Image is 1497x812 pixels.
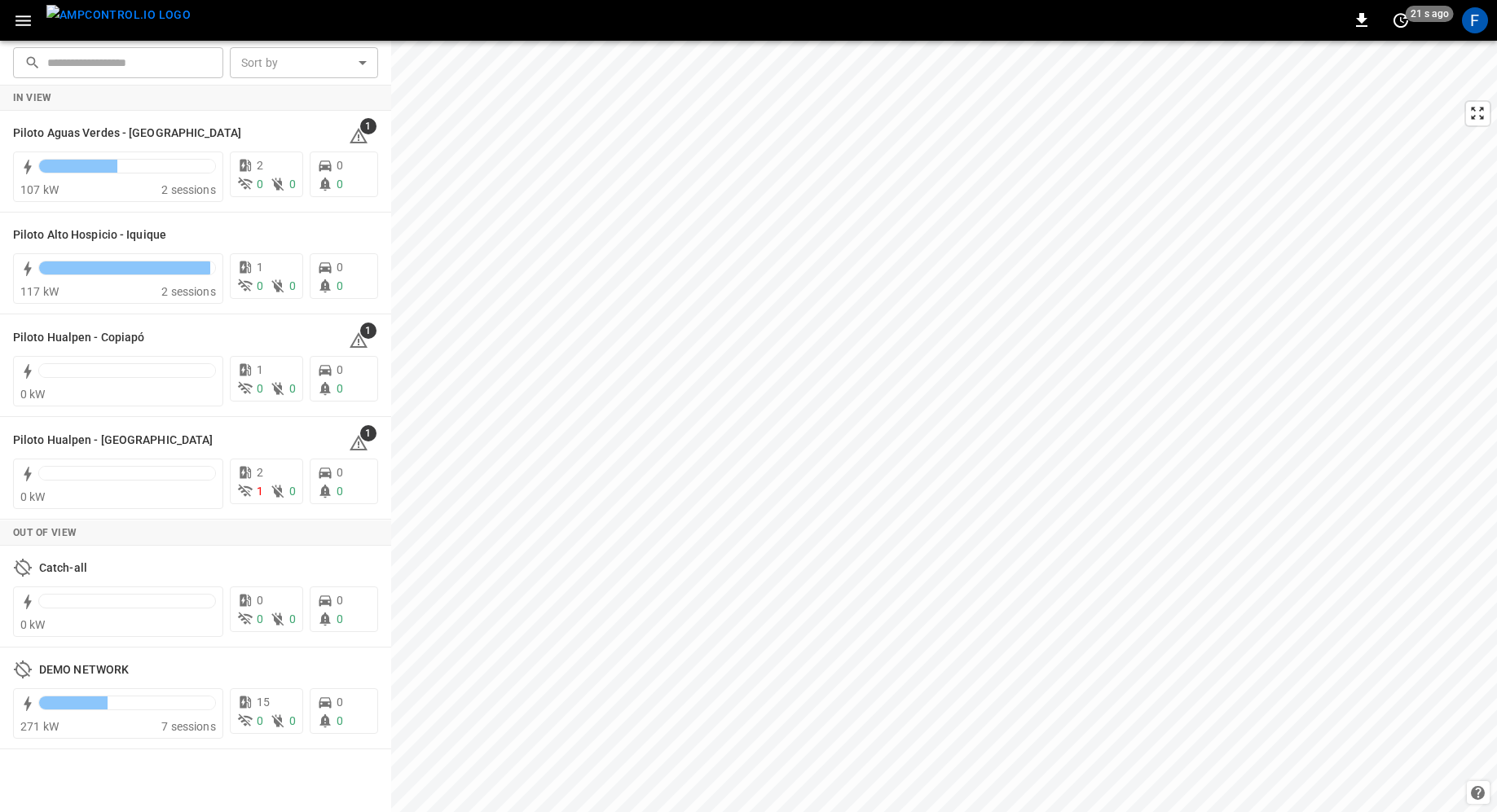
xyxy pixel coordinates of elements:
span: 271 kW [20,720,59,733]
span: 0 [257,178,263,191]
span: 1 [257,485,263,498]
div: profile-icon [1462,7,1488,33]
span: 21 s ago [1406,6,1454,22]
h6: DEMO NETWORK [39,661,129,679]
h6: Piloto Alto Hospicio - Iquique [13,226,166,244]
span: 0 [337,594,343,607]
span: 0 [289,714,296,727]
span: 2 [257,159,263,172]
span: 0 [289,485,296,498]
span: 0 [337,279,343,292]
span: 2 [257,466,263,479]
strong: Out of View [13,527,77,538]
span: 15 [257,696,270,709]
span: 0 [337,714,343,727]
span: 1 [360,323,376,339]
span: 0 kW [20,388,46,401]
span: 0 [337,382,343,395]
span: 0 [337,485,343,498]
h6: Piloto Hualpen - Santiago [13,432,213,450]
strong: In View [13,92,52,103]
span: 0 [257,279,263,292]
h6: Piloto Hualpen - Copiapó [13,329,144,347]
button: set refresh interval [1388,7,1414,33]
span: 7 sessions [161,720,216,733]
span: 0 [289,178,296,191]
img: ampcontrol.io logo [46,5,191,25]
h6: Catch-all [39,560,87,577]
span: 0 [257,714,263,727]
span: 0 kW [20,618,46,631]
span: 1 [257,363,263,376]
h6: Piloto Aguas Verdes - Antofagasta [13,125,241,143]
span: 0 [337,696,343,709]
span: 107 kW [20,183,59,196]
span: 0 [257,612,263,625]
span: 0 [289,612,296,625]
span: 0 [337,261,343,274]
span: 1 [257,261,263,274]
span: 1 [360,425,376,441]
span: 2 sessions [161,183,216,196]
span: 0 [337,612,343,625]
span: 117 kW [20,285,59,298]
span: 0 [337,159,343,172]
span: 0 [257,382,263,395]
span: 0 [337,466,343,479]
span: 0 [257,594,263,607]
span: 0 [337,363,343,376]
span: 0 kW [20,490,46,503]
span: 0 [289,279,296,292]
span: 0 [289,382,296,395]
span: 2 sessions [161,285,216,298]
span: 0 [337,178,343,191]
span: 1 [360,118,376,134]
